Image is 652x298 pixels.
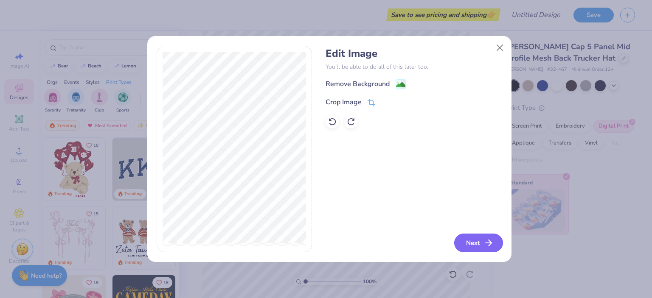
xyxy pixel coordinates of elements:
button: Next [454,234,503,252]
div: Crop Image [326,97,362,107]
p: You’ll be able to do all of this later too. [326,62,502,71]
button: Close [492,40,508,56]
h4: Edit Image [326,47,502,60]
div: Remove Background [326,79,390,89]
